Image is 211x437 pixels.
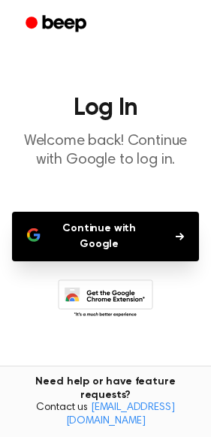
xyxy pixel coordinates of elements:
[9,402,202,428] span: Contact us
[15,10,100,39] a: Beep
[12,132,199,170] p: Welcome back! Continue with Google to log in.
[12,96,199,120] h1: Log In
[66,402,175,426] a: [EMAIL_ADDRESS][DOMAIN_NAME]
[12,212,199,261] button: Continue with Google
[12,363,199,403] p: Don't have an account?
